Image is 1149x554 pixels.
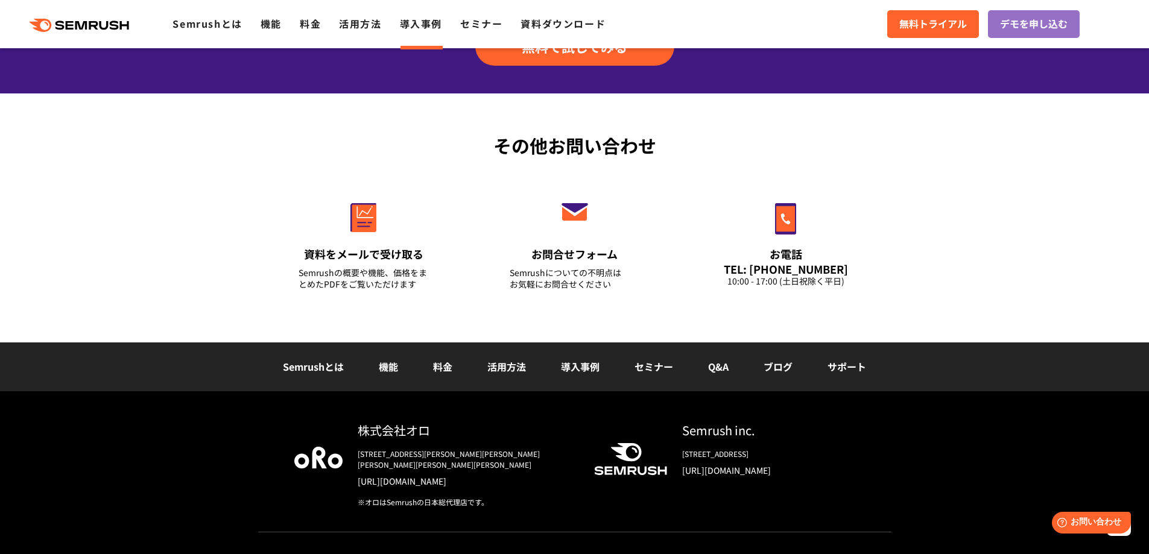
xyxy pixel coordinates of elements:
[358,449,575,470] div: [STREET_ADDRESS][PERSON_NAME][PERSON_NAME][PERSON_NAME][PERSON_NAME][PERSON_NAME]
[1042,507,1136,541] iframe: Help widget launcher
[764,359,793,374] a: ブログ
[487,359,526,374] a: 活用方法
[283,359,344,374] a: Semrushとは
[721,262,851,275] div: TEL: [PHONE_NUMBER]
[433,359,452,374] a: 料金
[484,177,665,305] a: お問合せフォーム Semrushについての不明点はお気軽にお問合せください
[682,449,855,459] div: [STREET_ADDRESS]
[299,267,429,290] div: Semrushの概要や機能、価格をまとめたPDFをご覧いただけます
[460,16,502,31] a: セミナー
[299,247,429,262] div: 資料をメールで受け取る
[682,464,855,476] a: [URL][DOMAIN_NAME]
[510,247,640,262] div: お問合せフォーム
[522,37,627,55] span: 無料で試してみる
[358,475,575,487] a: [URL][DOMAIN_NAME]
[339,16,381,31] a: 活用方法
[561,359,600,374] a: 導入事例
[708,359,729,374] a: Q&A
[721,275,851,287] div: 10:00 - 17:00 (土日祝除く平日)
[899,16,967,32] span: 無料トライアル
[510,267,640,290] div: Semrushについての不明点は お気軽にお問合せください
[358,497,575,508] div: ※オロはSemrushの日本総代理店です。
[173,16,242,31] a: Semrushとは
[379,359,398,374] a: 機能
[635,359,673,374] a: セミナー
[261,16,282,31] a: 機能
[682,421,855,439] div: Semrush inc.
[300,16,321,31] a: 料金
[358,421,575,439] div: 株式会社オロ
[521,16,606,31] a: 資料ダウンロード
[400,16,442,31] a: 導入事例
[294,447,343,468] img: oro company
[258,132,891,159] div: その他お問い合わせ
[988,10,1080,38] a: デモを申し込む
[887,10,979,38] a: 無料トライアル
[273,177,454,305] a: 資料をメールで受け取る Semrushの概要や機能、価格をまとめたPDFをご覧いただけます
[1000,16,1068,32] span: デモを申し込む
[828,359,866,374] a: サポート
[721,247,851,262] div: お電話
